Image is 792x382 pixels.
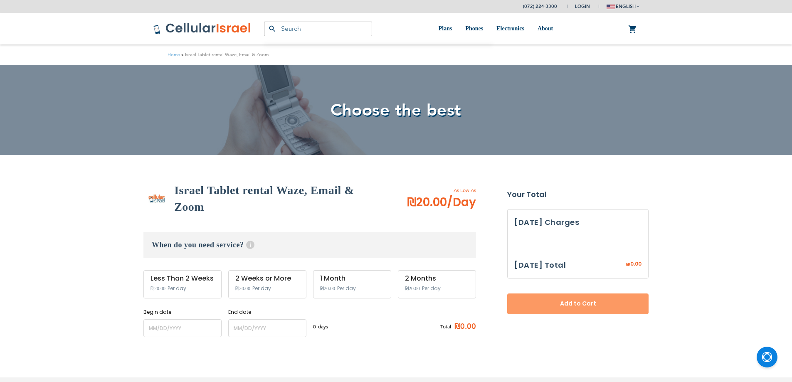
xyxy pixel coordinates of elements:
a: About [538,13,553,44]
div: 2 Weeks or More [235,275,299,282]
span: ₪0.00 [451,320,476,333]
span: Electronics [496,25,524,32]
strong: Your Total [507,188,649,201]
span: ₪20.00 [320,286,335,291]
span: Per day [252,285,271,292]
label: End date [228,308,306,316]
span: /Day [447,194,476,211]
span: days [318,323,328,330]
img: Israel Tablet rental Waze, Email & Zoom [143,185,170,212]
span: ₪ [626,261,630,268]
a: Plans [439,13,452,44]
div: 1 Month [320,275,384,282]
img: english [607,5,615,9]
a: (072) 224-3300 [523,3,557,10]
h3: [DATE] Total [514,259,566,271]
input: Search [264,22,372,36]
h3: When do you need service? [143,232,476,258]
button: english [607,0,639,12]
span: ₪20.00 [407,194,476,211]
span: Choose the best [331,99,461,122]
span: ₪20.00 [151,286,165,291]
span: As Low As [385,187,476,194]
span: 0 [313,323,318,330]
span: Per day [337,285,356,292]
li: Israel Tablet rental Waze, Email & Zoom [180,51,269,59]
label: Begin date [143,308,222,316]
a: Home [168,52,180,58]
input: MM/DD/YYYY [143,319,222,337]
div: Less Than 2 Weeks [151,275,215,282]
h3: [DATE] Charges [514,216,641,229]
span: Per day [422,285,441,292]
span: Phones [465,25,483,32]
div: 2 Months [405,275,469,282]
a: Electronics [496,13,524,44]
img: Cellular Israel Logo [153,22,252,35]
input: MM/DD/YYYY [228,319,306,337]
h2: Israel Tablet rental Waze, Email & Zoom [174,182,385,215]
span: ₪20.00 [405,286,420,291]
span: Total [440,323,451,330]
span: ₪20.00 [235,286,250,291]
span: Login [575,3,590,10]
span: Per day [168,285,186,292]
a: Phones [465,13,483,44]
span: About [538,25,553,32]
span: Plans [439,25,452,32]
span: Help [246,241,254,249]
span: 0.00 [630,260,641,267]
